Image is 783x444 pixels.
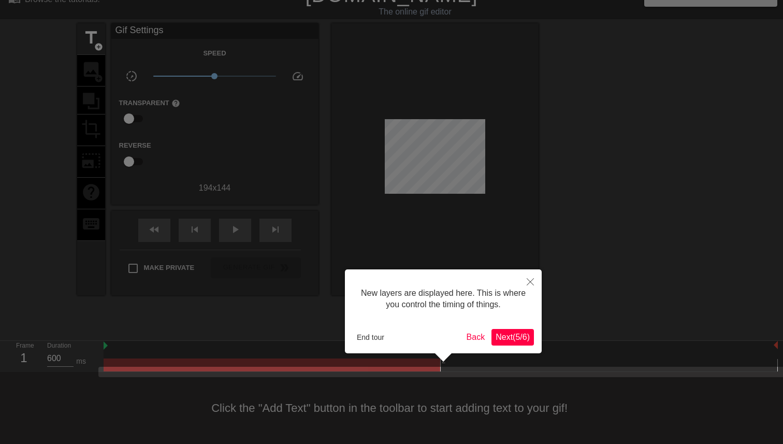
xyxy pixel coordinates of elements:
[519,269,542,293] button: Close
[353,330,388,345] button: End tour
[353,277,534,321] div: New layers are displayed here. This is where you control the timing of things.
[496,333,530,341] span: Next ( 5 / 6 )
[462,329,489,346] button: Back
[491,329,534,346] button: Next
